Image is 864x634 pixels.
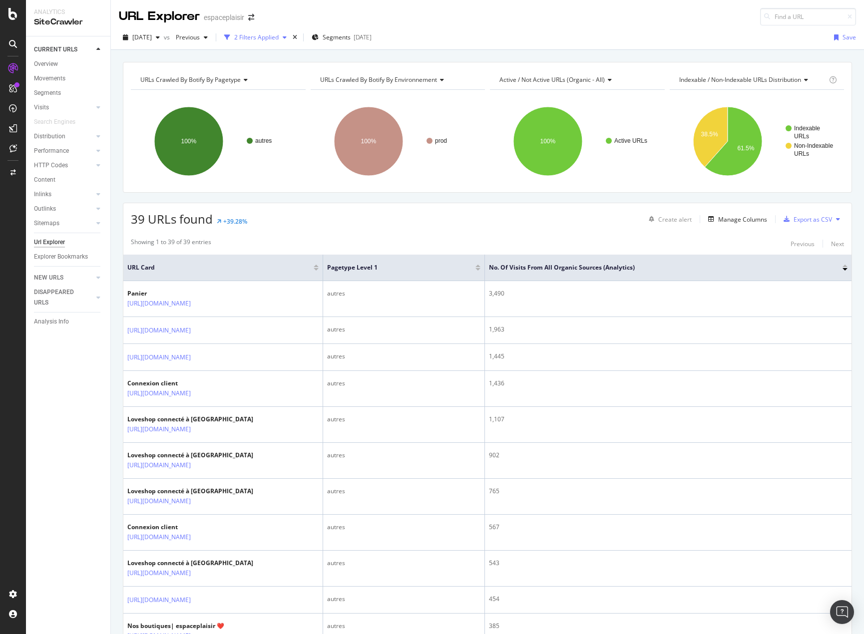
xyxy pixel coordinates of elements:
div: Create alert [658,215,692,224]
div: Connexion client [127,523,223,532]
div: Inlinks [34,189,51,200]
input: Find a URL [760,8,856,25]
div: autres [327,559,480,568]
svg: A chart. [670,98,845,185]
div: Nos boutiques| espaceplaisir ❤️ [127,622,224,631]
div: Explorer Bookmarks [34,252,88,262]
div: Loveshop connecté à [GEOGRAPHIC_DATA] [127,451,253,460]
text: autres [255,137,272,144]
div: Outlinks [34,204,56,214]
div: 902 [489,451,848,460]
span: Indexable / Non-Indexable URLs distribution [679,75,801,84]
svg: A chart. [490,98,665,185]
div: 567 [489,523,848,532]
div: Overview [34,59,58,69]
div: Connexion client [127,379,223,388]
span: Previous [172,33,200,41]
div: autres [327,325,480,334]
button: Export as CSV [780,211,832,227]
text: 100% [181,138,197,145]
div: autres [327,622,480,631]
a: [URL][DOMAIN_NAME] [127,424,191,434]
a: [URL][DOMAIN_NAME] [127,568,191,578]
span: Segments [323,33,351,41]
text: URLs [794,150,809,157]
div: autres [327,595,480,604]
div: autres [327,523,480,532]
text: 100% [540,138,556,145]
span: URLs Crawled By Botify By pagetype [140,75,241,84]
h4: URLs Crawled By Botify By pagetype [138,72,297,88]
span: URL Card [127,263,311,272]
div: Segments [34,88,61,98]
div: CURRENT URLS [34,44,77,55]
a: DISAPPEARED URLS [34,287,93,308]
a: Inlinks [34,189,93,200]
div: Open Intercom Messenger [830,600,854,624]
a: CURRENT URLS [34,44,93,55]
div: Export as CSV [794,215,832,224]
div: 543 [489,559,848,568]
a: [URL][DOMAIN_NAME] [127,388,191,398]
a: HTTP Codes [34,160,93,171]
span: 2025 Aug. 16th [132,33,152,41]
div: Search Engines [34,117,75,127]
div: +39.28% [223,217,247,226]
text: 38.5% [701,131,718,138]
svg: A chart. [311,98,485,185]
div: Visits [34,102,49,113]
a: [URL][DOMAIN_NAME] [127,460,191,470]
a: Analysis Info [34,317,103,327]
div: A chart. [131,98,306,185]
button: Create alert [645,211,692,227]
div: 1,107 [489,415,848,424]
a: Url Explorer [34,237,103,248]
div: Content [34,175,55,185]
div: 1,436 [489,379,848,388]
span: Active / Not Active URLs (organic - all) [499,75,605,84]
text: Non-Indexable [794,142,833,149]
a: [URL][DOMAIN_NAME] [127,325,191,335]
button: Previous [791,238,815,250]
span: No. of Visits from All Organic Sources (Analytics) [489,263,828,272]
div: Sitemaps [34,218,59,229]
div: times [291,32,299,42]
button: Save [830,29,856,45]
button: 2 Filters Applied [220,29,291,45]
span: vs [164,33,172,41]
div: 385 [489,622,848,631]
a: [URL][DOMAIN_NAME] [127,595,191,605]
button: Next [831,238,844,250]
div: autres [327,352,480,361]
div: autres [327,487,480,496]
text: 61.5% [737,145,754,152]
div: Manage Columns [718,215,767,224]
div: espaceplaisir [204,12,244,22]
a: Segments [34,88,103,98]
div: Loveshop connecté à [GEOGRAPHIC_DATA] [127,487,253,496]
a: Overview [34,59,103,69]
a: Distribution [34,131,93,142]
a: Performance [34,146,93,156]
div: Showing 1 to 39 of 39 entries [131,238,211,250]
a: [URL][DOMAIN_NAME] [127,532,191,542]
text: URLs [794,133,809,140]
div: Loveshop connecté à [GEOGRAPHIC_DATA] [127,415,253,424]
div: Save [843,33,856,41]
div: 454 [489,595,848,604]
div: URL Explorer [119,8,200,25]
text: prod [435,137,447,144]
a: NEW URLS [34,273,93,283]
span: URLs Crawled By Botify By environnement [320,75,437,84]
div: Performance [34,146,69,156]
text: Indexable [794,125,820,132]
a: Content [34,175,103,185]
div: 2 Filters Applied [234,33,279,41]
a: [URL][DOMAIN_NAME] [127,299,191,309]
div: Url Explorer [34,237,65,248]
button: Manage Columns [704,213,767,225]
div: autres [327,451,480,460]
h4: Indexable / Non-Indexable URLs Distribution [677,72,828,88]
